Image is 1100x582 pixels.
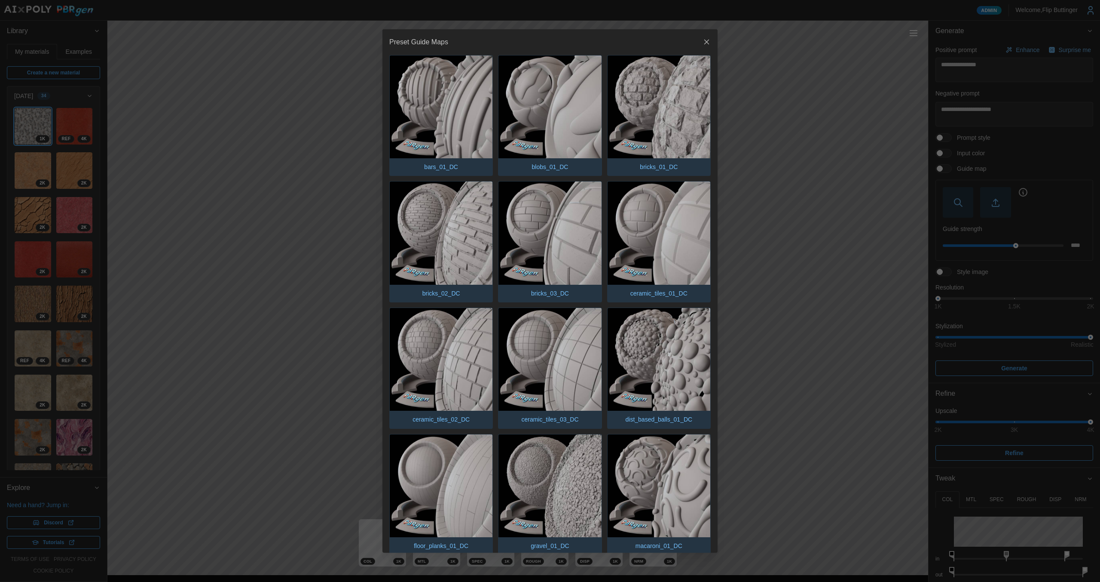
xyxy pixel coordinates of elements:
[626,285,692,302] p: ceramic_tiles_01_DC
[409,537,473,554] p: floor_planks_01_DC
[390,55,492,158] img: bars_01_DC.png
[418,285,464,302] p: bricks_02_DC
[389,434,493,555] button: floor_planks_01_DC.pngfloor_planks_01_DC
[389,308,493,429] button: ceramic_tiles_02_DC.pngceramic_tiles_02_DC
[389,55,493,176] button: bars_01_DC.pngbars_01_DC
[607,308,711,429] button: dist_based_balls_01_DC.pngdist_based_balls_01_DC
[631,537,687,554] p: macaroni_01_DC
[608,55,710,158] img: bricks_01_DC.png
[420,158,462,176] p: bars_01_DC
[390,182,492,284] img: bricks_02_DC.png
[527,285,573,302] p: bricks_03_DC
[498,181,602,302] button: bricks_03_DC.pngbricks_03_DC
[408,411,474,428] p: ceramic_tiles_02_DC
[389,181,493,302] button: bricks_02_DC.pngbricks_02_DC
[498,55,602,176] button: blobs_01_DC.pngblobs_01_DC
[517,411,583,428] p: ceramic_tiles_03_DC
[528,158,573,176] p: blobs_01_DC
[608,434,710,537] img: macaroni_01_DC.png
[607,55,711,176] button: bricks_01_DC.pngbricks_01_DC
[526,537,574,554] p: gravel_01_DC
[621,411,697,428] p: dist_based_balls_01_DC
[498,182,601,284] img: bricks_03_DC.png
[498,434,601,537] img: gravel_01_DC.png
[608,308,710,411] img: dist_based_balls_01_DC.png
[608,182,710,284] img: ceramic_tiles_01_DC.png
[498,308,602,429] button: ceramic_tiles_03_DC.pngceramic_tiles_03_DC
[389,39,448,46] h2: Preset Guide Maps
[390,308,492,411] img: ceramic_tiles_02_DC.png
[607,434,711,555] button: macaroni_01_DC.pngmacaroni_01_DC
[498,55,601,158] img: blobs_01_DC.png
[636,158,682,176] p: bricks_01_DC
[498,434,602,555] button: gravel_01_DC.pnggravel_01_DC
[498,308,601,411] img: ceramic_tiles_03_DC.png
[607,181,711,302] button: ceramic_tiles_01_DC.pngceramic_tiles_01_DC
[390,434,492,537] img: floor_planks_01_DC.png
